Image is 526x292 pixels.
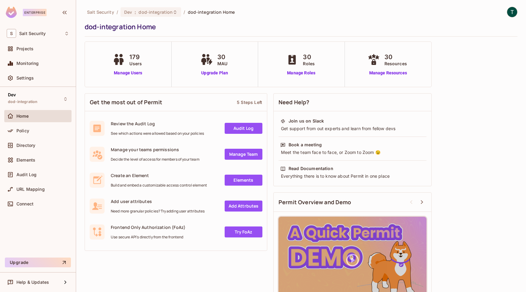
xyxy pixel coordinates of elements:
li: / [117,9,118,15]
div: Join us on Slack [289,118,324,124]
img: Tali Ezra [507,7,517,17]
span: dod-integration Home [188,9,235,15]
button: Upgrade [5,258,71,267]
a: Add Attrbutes [225,201,262,212]
span: Users [129,60,142,67]
span: Resources [384,60,407,67]
span: Workspace: Salt Security [19,31,46,36]
div: Everything there is to know about Permit in one place [280,173,425,179]
div: Get support from out experts and learn from fellow devs [280,126,425,132]
img: SReyMgAAAABJRU5ErkJggg== [6,7,17,18]
span: Home [16,114,29,119]
span: 179 [129,52,142,62]
a: Manage Users [111,70,145,76]
span: Need more granular policies? Try adding user attributes [111,209,205,214]
div: dod-integration Home [85,22,514,31]
span: Settings [16,76,34,80]
span: Use secure API's directly from the frontend [111,235,185,240]
span: Decide the level of access for members of your team [111,157,199,162]
span: the active workspace [87,9,114,15]
a: Elements [225,175,262,186]
span: Manage your teams permissions [111,147,199,152]
span: Dev [124,9,132,15]
span: Connect [16,201,33,206]
div: Book a meeting [289,142,322,148]
a: Audit Log [225,123,262,134]
span: Audit Log [16,172,37,177]
span: Get the most out of Permit [90,98,162,106]
span: Help & Updates [16,280,49,285]
li: / [184,9,185,15]
span: Need Help? [279,98,310,106]
a: Upgrade Plan [199,70,230,76]
span: Roles [303,60,315,67]
span: dod-integration [8,99,37,104]
a: Try FoAz [225,226,262,237]
span: See which actions were allowed based on your policies [111,131,204,136]
span: Projects [16,46,33,51]
span: Frontend Only Authorization (FoAz) [111,224,185,230]
a: Manage Team [225,149,262,160]
span: : [134,10,136,15]
span: Dev [8,92,16,97]
span: Create an Element [111,173,207,178]
span: 30 [303,52,315,62]
div: 5 Steps Left [237,99,262,105]
span: Add user attributes [111,198,205,204]
span: Permit Overview and Demo [279,198,351,206]
span: URL Mapping [16,187,45,192]
span: Policy [16,128,29,133]
span: Monitoring [16,61,39,66]
span: S [7,29,16,38]
div: Meet the team face to face, or Zoom to Zoom 😉 [280,149,425,155]
span: 30 [384,52,407,62]
a: Manage Roles [285,70,318,76]
span: 30 [217,52,227,62]
span: Directory [16,143,35,148]
span: Review the Audit Log [111,121,204,126]
a: Manage Resources [366,70,410,76]
span: Build and embed a customizable access control element [111,183,207,188]
span: Elements [16,158,35,162]
span: MAU [217,60,227,67]
div: Read Documentation [289,166,333,172]
div: Enterprise [23,9,47,16]
span: dod-integration [139,9,173,15]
